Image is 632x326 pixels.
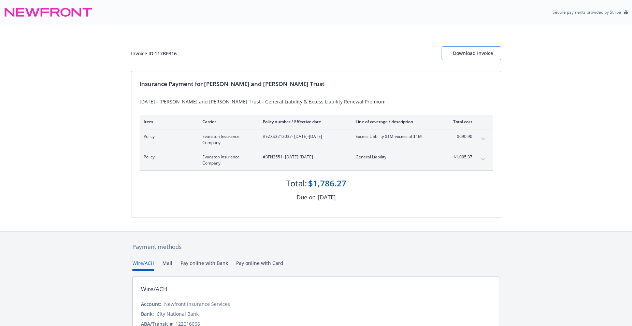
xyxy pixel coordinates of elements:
[202,154,252,166] span: Evanston Insurance Company
[356,154,436,160] span: General Liability
[318,193,336,202] div: [DATE]
[202,133,252,146] span: Evanston Insurance Company
[263,133,345,140] span: #EZXS3212037 - [DATE]-[DATE]
[131,50,177,57] div: Invoice ID: 117BFB16
[140,129,493,150] div: PolicyEvanston Insurance Company#EZXS3212037- [DATE]-[DATE]Excess Liability $1M excess of $1M$690...
[140,98,493,105] div: [DATE] - [PERSON_NAME] and [PERSON_NAME] Trust - General Liability & Excess Liability Renewal Pre...
[236,259,283,271] button: Pay online with Card
[141,300,161,308] div: Account:
[263,119,345,125] div: Policy number / Effective date
[447,154,472,160] span: $1,095.37
[356,133,436,140] span: Excess Liability $1M excess of $1M
[478,154,489,165] button: expand content
[140,150,493,170] div: PolicyEvanston Insurance Company#3FN2551- [DATE]-[DATE]General Liability$1,095.37expand content
[181,259,228,271] button: Pay online with Bank
[552,9,621,15] p: Secure payments provided by Stripe
[308,178,346,189] div: $1,786.27
[297,193,316,202] div: Due on
[453,47,490,60] div: Download Invoice
[478,133,489,144] button: expand content
[144,154,191,160] span: Policy
[144,133,191,140] span: Policy
[141,285,168,294] div: Wire/ACH
[141,310,154,317] div: Bank:
[140,80,493,88] div: Insurance Payment for [PERSON_NAME] and [PERSON_NAME] Trust
[447,133,472,140] span: $690.90
[263,154,345,160] span: #3FN2551 - [DATE]-[DATE]
[162,259,172,271] button: Mail
[202,119,252,125] div: Carrier
[164,300,230,308] div: Newfront Insurance Services
[157,310,199,317] div: City National Bank
[442,46,501,60] button: Download Invoice
[132,259,154,271] button: Wire/ACH
[144,119,191,125] div: Item
[132,242,500,251] div: Payment methods
[356,119,436,125] div: Line of coverage / description
[447,119,472,125] div: Total cost
[286,178,307,189] div: Total:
